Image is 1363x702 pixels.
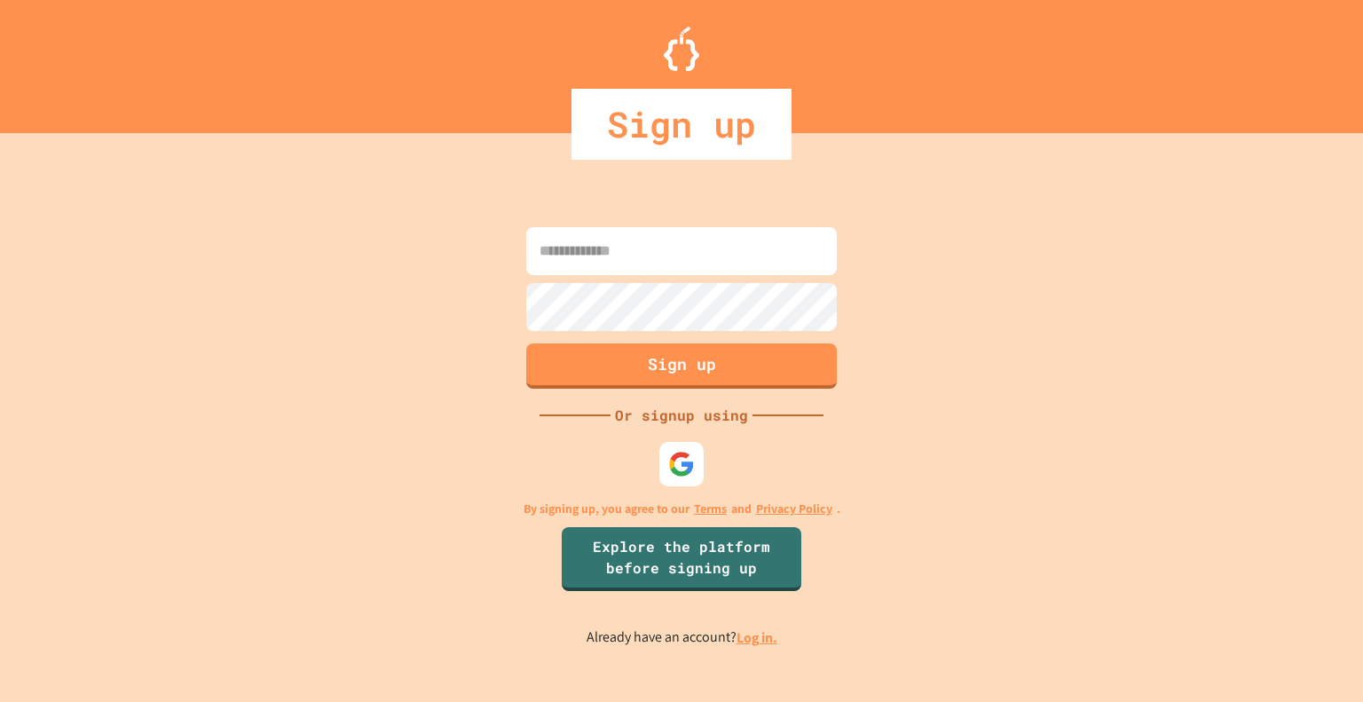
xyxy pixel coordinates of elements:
[571,89,792,160] div: Sign up
[664,27,699,71] img: Logo.svg
[668,451,695,477] img: google-icon.svg
[756,500,832,518] a: Privacy Policy
[737,628,777,647] a: Log in.
[587,627,777,649] p: Already have an account?
[694,500,727,518] a: Terms
[526,343,837,389] button: Sign up
[524,500,840,518] p: By signing up, you agree to our and .
[562,527,801,591] a: Explore the platform before signing up
[611,405,752,426] div: Or signup using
